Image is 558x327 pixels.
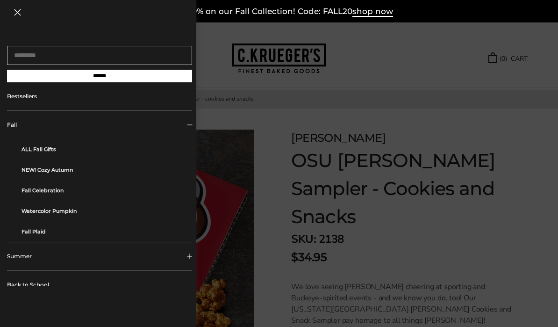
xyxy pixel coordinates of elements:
[7,242,192,270] button: Collapsible block button
[165,7,393,17] a: Save 20% on our Fall Collection! Code: FALL20shop now
[352,7,393,17] span: shop now
[21,180,185,201] a: Fall Celebration
[7,82,192,110] a: Bestsellers
[21,201,185,221] a: Watercolor Pumpkin
[7,271,192,299] a: Back to School
[21,160,185,180] a: NEW! Cozy Autumn
[7,46,192,65] input: Search...
[7,111,192,139] button: Collapsible block button
[21,139,185,160] a: ALL Fall Gifts
[7,291,97,320] iframe: Sign Up via Text for Offers
[21,221,185,242] a: Fall Plaid
[14,9,21,16] button: Close navigation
